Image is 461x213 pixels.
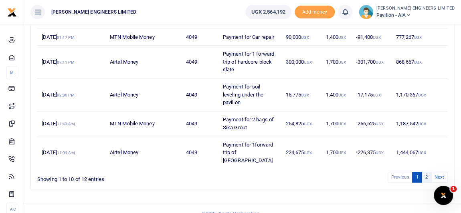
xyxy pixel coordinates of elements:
small: 07:11 PM [57,60,75,64]
td: 4049 [182,111,218,136]
small: 11:04 AM [57,151,75,155]
td: 15,775 [281,78,321,111]
small: UGX [338,151,346,155]
span: 1 [450,186,457,192]
td: Payment for soil leveling under the pavilion [218,78,281,111]
td: Payment for Car repair [218,28,281,46]
td: 4049 [182,46,218,78]
td: 1,444,067 [391,136,448,169]
small: UGX [338,122,346,126]
td: 224,675 [281,136,321,169]
small: UGX [376,60,383,64]
div: Showing 1 to 10 of 12 entries [37,171,205,183]
td: -301,700 [351,46,391,78]
small: UGX [301,93,309,97]
td: Airtel Money [105,136,182,169]
td: MTN Mobile Money [105,111,182,136]
td: -226,375 [351,136,391,169]
td: MTN Mobile Money [105,28,182,46]
td: 1,400 [321,28,351,46]
small: UGX [418,93,426,97]
a: 1 [412,172,422,183]
span: UGX 2,564,192 [251,8,285,16]
td: 254,825 [281,111,321,136]
td: [DATE] [37,136,105,169]
td: Airtel Money [105,78,182,111]
a: UGX 2,564,192 [245,5,291,19]
td: Payment for 2 bags of Sika Grout [218,111,281,136]
span: [PERSON_NAME] ENGINEERS LIMITED [48,8,140,16]
small: UGX [338,35,346,40]
td: 300,000 [281,46,321,78]
a: Add money [295,8,335,14]
iframe: Intercom live chat [434,186,453,205]
td: 777,267 [391,28,448,46]
td: 1,700 [321,136,351,169]
td: -91,400 [351,28,391,46]
span: Add money [295,6,335,19]
small: [PERSON_NAME] ENGINEERS LIMITED [376,5,455,12]
small: UGX [414,60,422,64]
small: UGX [373,35,380,40]
small: UGX [301,35,309,40]
small: UGX [373,93,380,97]
small: 02:36 PM [57,93,75,97]
small: UGX [338,93,346,97]
img: profile-user [359,5,373,19]
td: 1,400 [321,78,351,111]
td: 1,187,542 [391,111,448,136]
td: [DATE] [37,46,105,78]
small: UGX [376,122,383,126]
small: UGX [338,60,346,64]
td: Payment for 1forward trip of [GEOGRAPHIC_DATA] [218,136,281,169]
td: 4049 [182,28,218,46]
li: M [6,66,17,79]
td: 4049 [182,78,218,111]
small: 01:17 PM [57,35,75,40]
td: 4049 [182,136,218,169]
small: UGX [304,151,311,155]
small: UGX [418,151,426,155]
a: profile-user [PERSON_NAME] ENGINEERS LIMITED Pavilion - AIA [359,5,455,19]
small: UGX [414,35,422,40]
td: 868,667 [391,46,448,78]
td: -17,175 [351,78,391,111]
img: logo-small [7,8,17,17]
small: UGX [376,151,383,155]
td: [DATE] [37,78,105,111]
a: logo-small logo-large logo-large [7,9,17,15]
td: 1,170,367 [391,78,448,111]
td: [DATE] [37,111,105,136]
td: Airtel Money [105,46,182,78]
small: UGX [304,60,311,64]
li: Wallet ballance [242,5,295,19]
small: 11:43 AM [57,122,75,126]
a: Next [431,172,448,183]
li: Toup your wallet [295,6,335,19]
td: 1,700 [321,46,351,78]
td: Payment for 1 forward trip of hardcore block slate [218,46,281,78]
span: Pavilion - AIA [376,12,455,19]
a: 2 [421,172,431,183]
td: 1,700 [321,111,351,136]
td: [DATE] [37,28,105,46]
td: 90,000 [281,28,321,46]
small: UGX [304,122,311,126]
td: -256,525 [351,111,391,136]
small: UGX [418,122,426,126]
